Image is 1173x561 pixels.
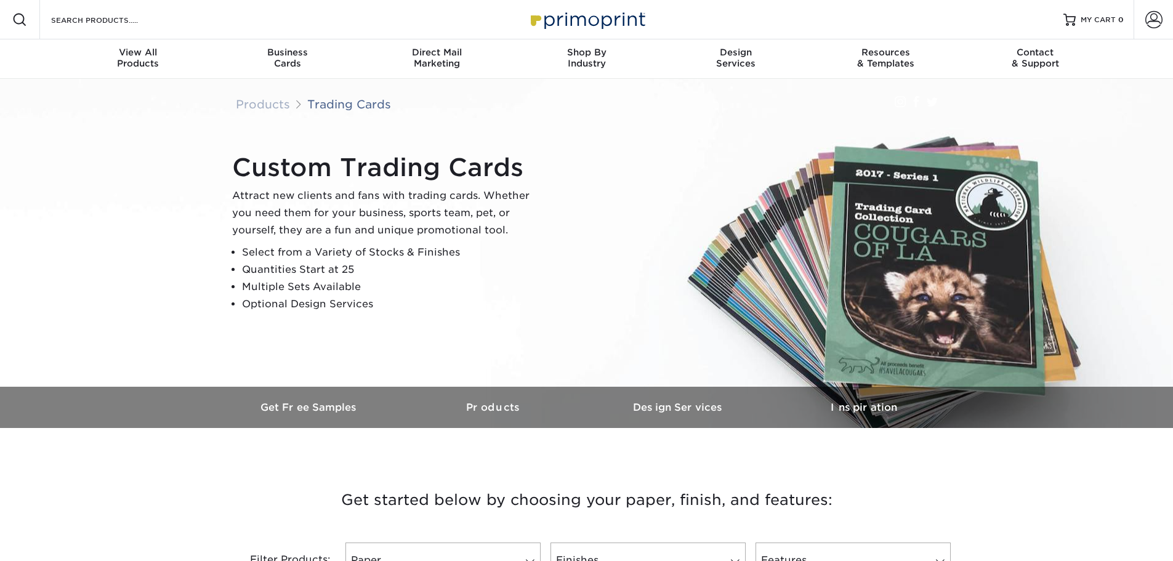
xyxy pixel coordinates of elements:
[307,97,391,111] a: Trading Cards
[772,387,956,428] a: Inspiration
[402,387,587,428] a: Products
[242,296,540,313] li: Optional Design Services
[512,39,661,79] a: Shop ByIndustry
[227,472,947,528] h3: Get started below by choosing your paper, finish, and features:
[63,39,213,79] a: View AllProducts
[402,402,587,413] h3: Products
[362,47,512,58] span: Direct Mail
[212,47,362,69] div: Cards
[811,47,961,58] span: Resources
[362,47,512,69] div: Marketing
[217,402,402,413] h3: Get Free Samples
[587,402,772,413] h3: Design Services
[961,47,1110,69] div: & Support
[661,47,811,69] div: Services
[811,39,961,79] a: Resources& Templates
[811,47,961,69] div: & Templates
[50,12,170,27] input: SEARCH PRODUCTS.....
[661,39,811,79] a: DesignServices
[63,47,213,58] span: View All
[772,402,956,413] h3: Inspiration
[1118,15,1124,24] span: 0
[661,47,811,58] span: Design
[242,244,540,261] li: Select from a Variety of Stocks & Finishes
[232,153,540,182] h1: Custom Trading Cards
[242,278,540,296] li: Multiple Sets Available
[217,387,402,428] a: Get Free Samples
[232,187,540,239] p: Attract new clients and fans with trading cards. Whether you need them for your business, sports ...
[362,39,512,79] a: Direct MailMarketing
[212,47,362,58] span: Business
[587,387,772,428] a: Design Services
[512,47,661,58] span: Shop By
[63,47,213,69] div: Products
[1081,15,1116,25] span: MY CART
[236,97,290,111] a: Products
[961,47,1110,58] span: Contact
[242,261,540,278] li: Quantities Start at 25
[512,47,661,69] div: Industry
[212,39,362,79] a: BusinessCards
[961,39,1110,79] a: Contact& Support
[525,6,648,33] img: Primoprint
